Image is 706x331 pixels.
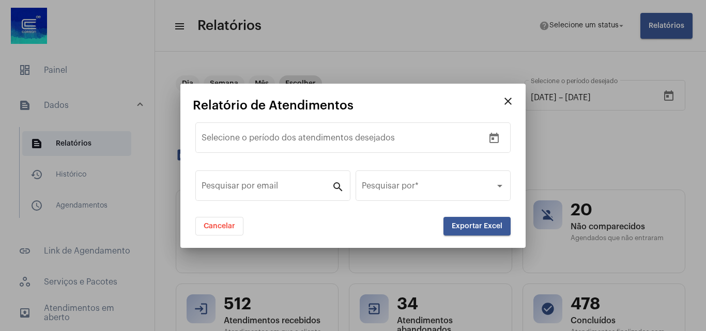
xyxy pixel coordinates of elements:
[202,135,255,145] input: Data de início
[195,217,243,235] button: Cancelar
[202,183,332,193] input: Pesquisar por email
[443,217,511,235] button: Exportar Excel
[193,99,498,112] mat-card-title: Relatório de Atendimentos
[332,180,344,193] mat-icon: search
[204,223,235,230] span: Cancelar
[484,128,504,149] button: Open calendar
[263,135,402,145] input: Data do fim
[502,95,514,107] mat-icon: close
[452,223,502,230] span: Exportar Excel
